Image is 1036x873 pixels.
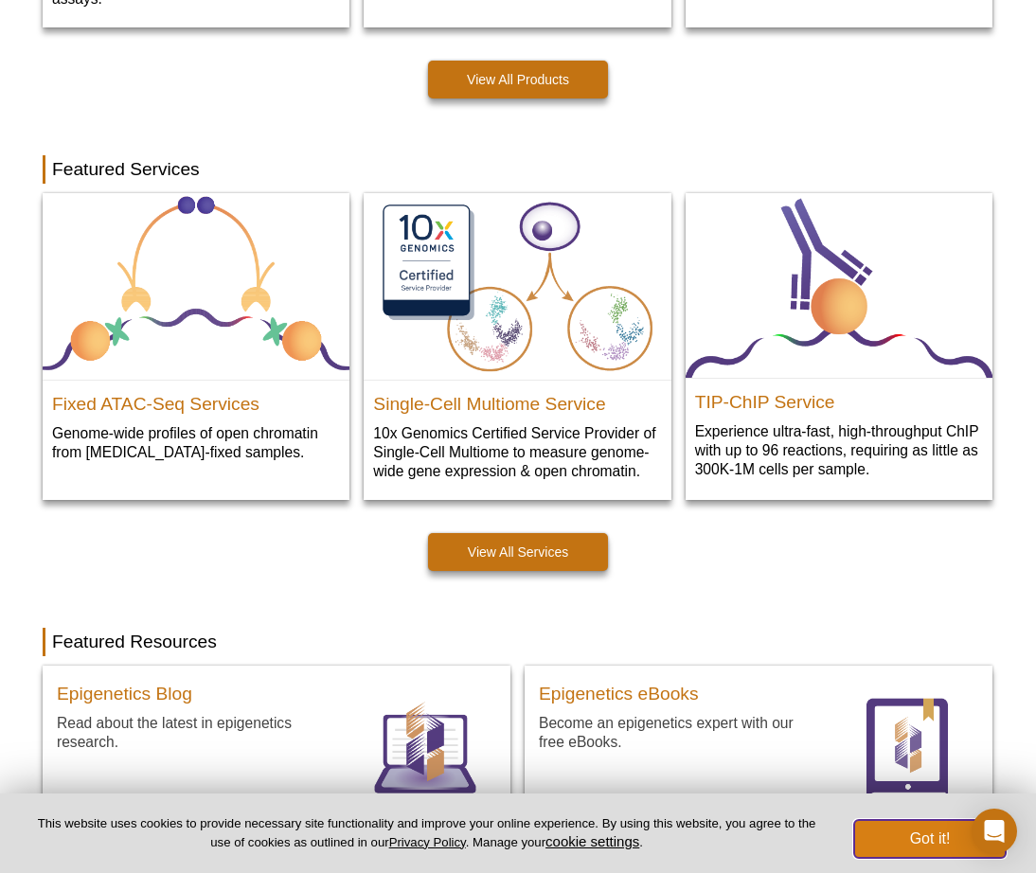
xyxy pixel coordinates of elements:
button: cookie settings [545,833,639,849]
h2: TIP-ChIP Service [695,383,983,412]
p: 10x Genomics Certified Service Provider of Single-Cell Multiome to measure genome-wide gene expre... [373,423,661,481]
img: Fixed ATAC-Seq Services [43,193,349,381]
p: Genome-wide profiles of open chromatin from [MEDICAL_DATA]-fixed samples. [52,423,340,462]
p: Read about the latest in epigenetics research. [57,713,340,752]
img: Blog [354,680,496,822]
a: View All Services [428,533,608,571]
img: eBooks [836,680,978,822]
img: TIP-ChIP Service [686,193,992,379]
a: Privacy Policy [389,835,466,849]
h3: Epigenetics Blog [57,685,192,704]
a: eBooks [836,680,978,827]
div: Open Intercom Messenger [972,809,1017,854]
h2: Fixed ATAC-Seq Services [52,385,340,414]
a: Epigenetics eBooks [539,680,699,713]
a: Single-Cell Multiome Servicee Single-Cell Multiome Service 10x Genomics Certified Service Provide... [364,193,670,501]
a: Blog [354,680,496,827]
a: Fixed ATAC-Seq Services Fixed ATAC-Seq Services Genome-wide profiles of open chromatin from [MEDI... [43,193,349,482]
p: This website uses cookies to provide necessary site functionality and improve your online experie... [30,815,823,851]
h3: Epigenetics eBooks [539,685,699,704]
h2: Single-Cell Multiome Service [373,385,661,414]
a: Epigenetics Blog [57,680,192,713]
h2: Featured Services [43,155,993,184]
p: Become an epigenetics expert with our free eBooks. [539,713,822,752]
button: Got it! [854,820,1006,858]
a: TIP-ChIP Service TIP-ChIP Service Experience ultra-fast, high-throughput ChIP with up to 96 react... [686,193,992,499]
p: Experience ultra-fast, high-throughput ChIP with up to 96 reactions, requiring as little as 300K-... [695,421,983,479]
img: Single-Cell Multiome Servicee [364,193,670,381]
a: View All Products [428,61,608,98]
h2: Featured Resources [43,628,993,656]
